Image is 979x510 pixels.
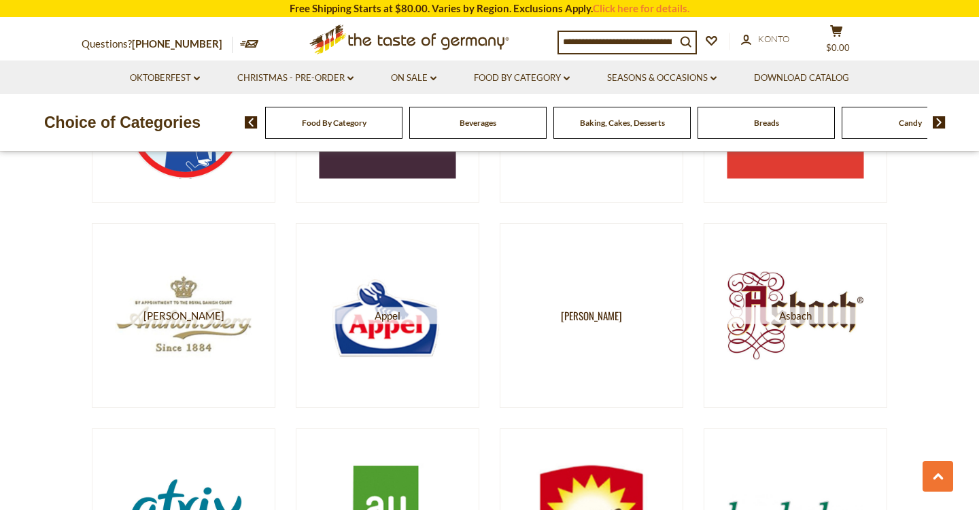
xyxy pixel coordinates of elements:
[816,24,857,58] button: $0.00
[607,71,717,86] a: Seasons & Occasions
[92,223,275,408] a: [PERSON_NAME]
[561,307,622,324] span: [PERSON_NAME]
[460,118,496,128] a: Beverages
[474,71,570,86] a: Food By Category
[116,307,252,324] span: [PERSON_NAME]
[704,223,887,408] a: Asbach
[727,307,864,324] span: Asbach
[132,37,222,50] a: [PHONE_NUMBER]
[754,118,779,128] a: Breads
[899,118,922,128] a: Candy
[758,33,789,44] span: Konto
[296,223,479,408] a: Appel
[320,307,456,324] span: Appel
[82,35,233,53] p: Questions?
[500,223,683,408] a: [PERSON_NAME]
[116,247,252,384] img: Anthon Berg
[237,71,354,86] a: Christmas - PRE-ORDER
[580,118,665,128] a: Baking, Cakes, Desserts
[302,118,366,128] a: Food By Category
[391,71,436,86] a: On Sale
[320,247,456,384] img: Appel
[933,116,946,129] img: next arrow
[727,247,864,384] img: Asbach
[245,116,258,129] img: previous arrow
[130,71,200,86] a: Oktoberfest
[754,71,849,86] a: Download Catalog
[593,2,689,14] a: Click here for details.
[741,32,789,47] a: Konto
[826,42,850,53] span: $0.00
